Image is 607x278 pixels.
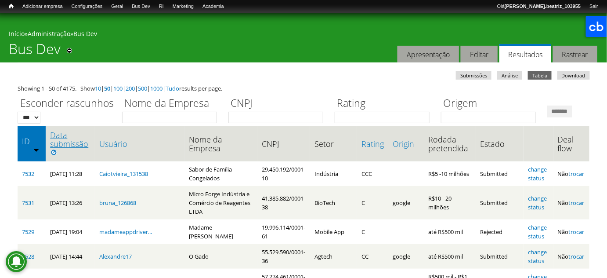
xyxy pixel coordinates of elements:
th: Rodada pretendida [424,126,476,161]
a: 1000 [150,84,163,92]
a: Origin [393,139,419,148]
a: 7531 [22,199,34,207]
a: 100 [113,84,123,92]
td: 29.450.192/0001-10 [257,161,310,186]
a: change status [528,248,547,265]
a: Início [9,29,25,38]
td: Rejected [476,219,524,244]
td: 19.996.114/0001-61 [257,219,310,244]
td: O Gado [184,244,257,269]
th: Deal flow [553,126,590,161]
a: ID [22,137,41,146]
a: Download [557,71,590,80]
a: 200 [126,84,135,92]
label: Esconder rascunhos [18,96,116,112]
td: CC [357,244,388,269]
a: bruna_126868 [99,199,136,207]
a: 500 [138,84,147,92]
a: Rastrear [553,46,597,63]
a: 7528 [22,252,34,260]
td: Não [553,161,590,186]
a: Academia [198,2,228,11]
label: Origem [441,96,542,112]
td: R$5 -10 milhões [424,161,476,186]
a: trocar [569,170,585,178]
a: Usuário [99,139,180,148]
td: Mobile App [310,219,357,244]
a: 7529 [22,228,34,236]
label: Rating [335,96,435,112]
a: Marketing [168,2,198,11]
a: Tabela [528,71,552,80]
a: Data submissão [50,131,90,148]
div: Showing 1 - 50 of 4175. Show | | | | | | results per page. [18,84,589,93]
a: Início [4,2,18,11]
td: C [357,219,388,244]
a: Apresentação [397,46,459,63]
td: Micro Forge Indústria e Comércio de Reagentes LTDA [184,186,257,219]
a: Administração [28,29,70,38]
th: Setor [310,126,357,161]
a: Configurações [67,2,107,11]
td: BioTech [310,186,357,219]
a: Caiotvieira_131538 [99,170,148,178]
span: Início [9,3,14,9]
th: Nome da Empresa [184,126,257,161]
a: Tudo [166,84,179,92]
td: Agtech [310,244,357,269]
td: Submitted [476,186,524,219]
td: [DATE] 14:44 [46,244,94,269]
td: C [357,186,388,219]
td: Madame [PERSON_NAME] [184,219,257,244]
a: Resultados [499,44,551,63]
a: Submissões [456,71,491,80]
strong: [PERSON_NAME].beatriz_103955 [505,4,581,9]
td: Sabor de Família Congelados [184,161,257,186]
a: Editar [461,46,498,63]
td: R$10 - 20 milhões [424,186,476,219]
td: Não [553,244,590,269]
a: Adicionar empresa [18,2,67,11]
th: CNPJ [257,126,310,161]
a: Rating [361,139,384,148]
td: Submitted [476,244,524,269]
a: 7532 [22,170,34,178]
h1: Bus Dev [9,40,61,62]
a: trocar [569,228,585,236]
a: Alexandre17 [99,252,132,260]
a: 50 [104,84,110,92]
a: 10 [95,84,101,92]
td: até R$500 mil [424,244,476,269]
a: Sair [585,2,603,11]
td: google [388,244,424,269]
td: Não [553,186,590,219]
a: RI [155,2,168,11]
td: até R$500 mil [424,219,476,244]
td: Não [553,219,590,244]
a: change status [528,165,547,182]
td: [DATE] 19:04 [46,219,94,244]
a: Bus Dev [73,29,97,38]
td: Submitted [476,161,524,186]
a: Bus Dev [127,2,155,11]
div: » » [9,29,598,40]
a: Geral [107,2,127,11]
a: Olá[PERSON_NAME].beatriz_103955 [493,2,585,11]
a: change status [528,223,547,240]
td: [DATE] 13:26 [46,186,94,219]
a: change status [528,194,547,211]
td: 55.529.590/0001-36 [257,244,310,269]
td: 41.385.882/0001-38 [257,186,310,219]
a: Análise [497,71,522,80]
td: google [388,186,424,219]
th: Estado [476,126,524,161]
a: trocar [569,199,585,207]
a: trocar [569,252,585,260]
td: Indústria [310,161,357,186]
img: ordem crescente [33,147,39,153]
td: [DATE] 11:28 [46,161,94,186]
td: CCC [357,161,388,186]
a: madameappdriver... [99,228,152,236]
label: CNPJ [228,96,329,112]
label: Nome da Empresa [122,96,223,112]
